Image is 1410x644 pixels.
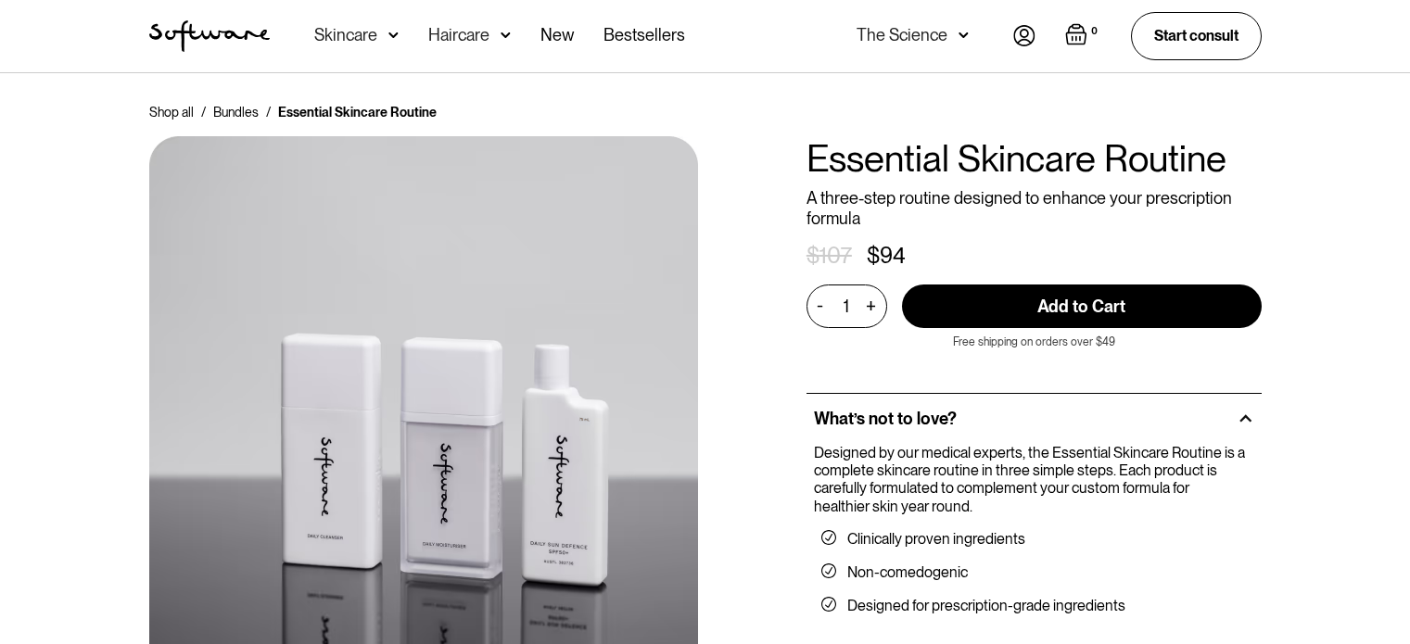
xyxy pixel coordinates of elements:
[807,136,1262,181] h1: Essential Skincare Routine
[953,335,1115,348] p: Free shipping on orders over $49
[857,26,947,44] div: The Science
[880,243,906,270] div: 94
[819,243,852,270] div: 107
[428,26,489,44] div: Haircare
[861,296,882,317] div: +
[388,26,399,44] img: arrow down
[821,530,1247,549] li: Clinically proven ingredients
[149,20,270,52] a: home
[821,597,1247,615] li: Designed for prescription-grade ingredients
[814,409,957,429] h2: What’s not to love?
[867,243,880,270] div: $
[201,103,206,121] div: /
[266,103,271,121] div: /
[821,563,1247,582] li: Non-comedogenic
[149,103,194,121] a: Shop all
[314,26,377,44] div: Skincare
[1065,23,1101,49] a: Open empty cart
[149,20,270,52] img: Software Logo
[807,243,819,270] div: $
[817,296,829,316] div: -
[1131,12,1262,59] a: Start consult
[278,103,437,121] div: Essential Skincare Routine
[807,188,1262,228] p: A three-step routine designed to enhance your prescription formula
[902,284,1262,328] input: Add to Cart
[213,103,259,121] a: Bundles
[814,444,1247,515] p: Designed by our medical experts, the Essential Skincare Routine is a complete skincare routine in...
[501,26,511,44] img: arrow down
[1087,23,1101,40] div: 0
[959,26,969,44] img: arrow down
